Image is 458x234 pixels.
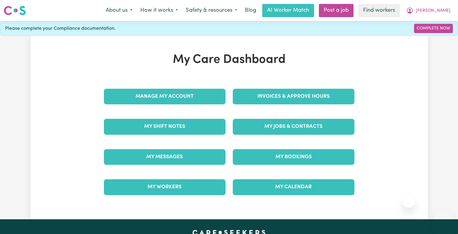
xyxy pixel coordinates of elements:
iframe: Close message [403,196,415,208]
a: Blog [241,4,260,17]
img: Careseekers logo [4,5,26,16]
button: My Account [402,4,454,17]
button: About us [102,4,136,17]
h1: My Care Dashboard [100,53,358,67]
a: Careseekers logo [4,4,26,17]
span: Please complete your Compliance documentation. [5,25,116,32]
span: [PERSON_NAME] [416,8,450,14]
a: Complete Now [414,24,453,33]
a: My Calendar [233,179,354,195]
a: Find workers [358,4,400,17]
a: Invoices & Approve Hours [233,89,354,104]
a: My Workers [104,179,226,195]
a: My Jobs & Contracts [233,119,354,134]
a: My Bookings [233,149,354,165]
a: Post a job [319,4,354,17]
button: Safety & resources [182,4,241,17]
a: My Messages [104,149,226,165]
button: How it works [136,4,182,17]
a: My Shift Notes [104,119,226,134]
a: AI Worker Match [262,4,314,17]
iframe: Button to launch messaging window [434,210,453,229]
a: Manage My Account [104,89,226,104]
